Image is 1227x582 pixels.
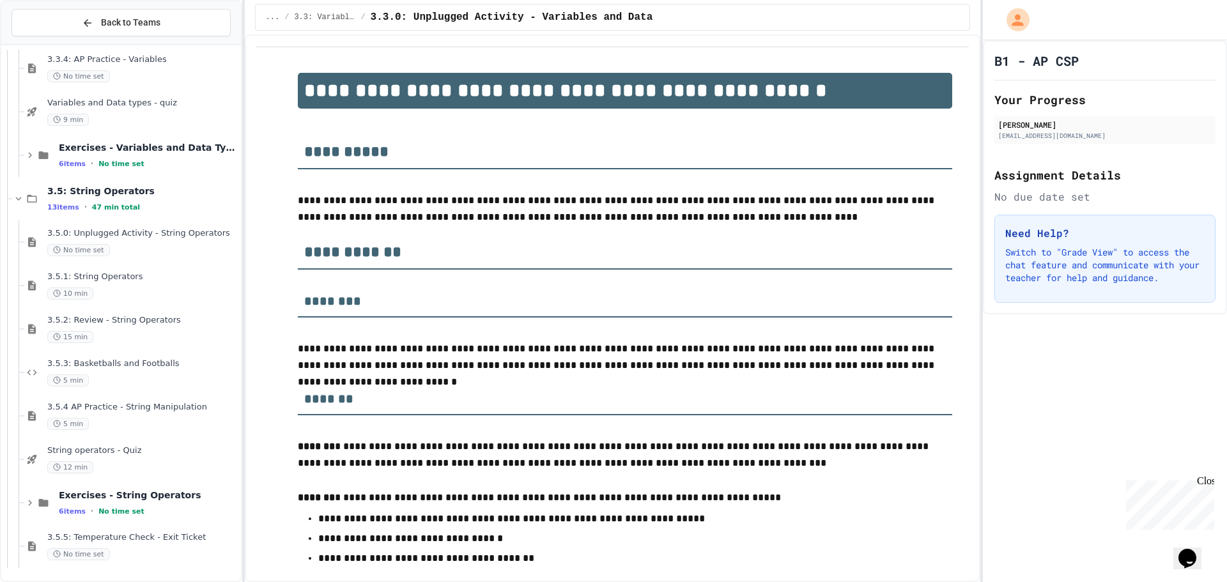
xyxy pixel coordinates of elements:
span: 47 min total [92,203,140,211]
span: Variables and Data types - quiz [47,98,238,109]
h2: Your Progress [994,91,1215,109]
span: 3.5.1: String Operators [47,272,238,282]
span: ... [266,12,280,22]
p: Switch to "Grade View" to access the chat feature and communicate with your teacher for help and ... [1005,246,1205,284]
span: Exercises - String Operators [59,489,238,501]
span: No time set [47,244,110,256]
span: 3.5.0: Unplugged Activity - String Operators [47,228,238,239]
div: [EMAIL_ADDRESS][DOMAIN_NAME] [998,131,1212,141]
h2: Assignment Details [994,166,1215,184]
span: 3.5.2: Review - String Operators [47,315,238,326]
span: 3.5.5: Temperature Check - Exit Ticket [47,532,238,543]
span: 15 min [47,331,93,343]
div: Chat with us now!Close [5,5,88,81]
span: 3.3.4: AP Practice - Variables [47,54,238,65]
iframe: chat widget [1173,531,1214,569]
span: 13 items [47,203,79,211]
span: No time set [47,70,110,82]
h3: Need Help? [1005,226,1205,241]
span: 12 min [47,461,93,473]
span: 5 min [47,374,89,387]
div: No due date set [994,189,1215,204]
div: [PERSON_NAME] [998,119,1212,130]
span: 3.3.0: Unplugged Activity - Variables and Data [371,10,653,25]
span: Exercises - Variables and Data Types [59,142,238,153]
span: / [360,12,365,22]
button: Back to Teams [12,9,231,36]
span: 3.3: Variables and Data Types [294,12,355,22]
div: My Account [993,5,1033,34]
span: 9 min [47,114,89,126]
span: 6 items [59,507,86,516]
span: 6 items [59,160,86,168]
span: 3.5.4 AP Practice - String Manipulation [47,402,238,413]
h1: B1 - AP CSP [994,52,1079,70]
span: String operators - Quiz [47,445,238,456]
span: Back to Teams [101,16,160,29]
span: • [91,158,93,169]
span: No time set [98,507,144,516]
span: 5 min [47,418,89,430]
span: No time set [47,548,110,560]
span: • [84,202,87,212]
span: 10 min [47,287,93,300]
span: No time set [98,160,144,168]
span: 3.5: String Operators [47,185,238,197]
iframe: chat widget [1121,475,1214,530]
span: • [91,506,93,516]
span: 3.5.3: Basketballs and Footballs [47,358,238,369]
span: / [284,12,289,22]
